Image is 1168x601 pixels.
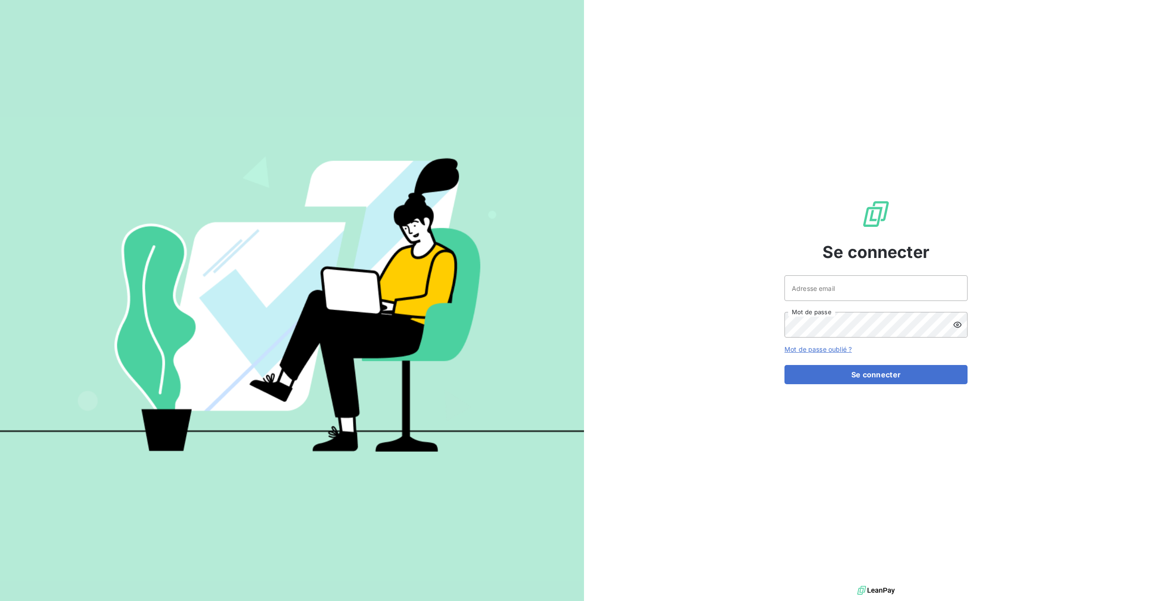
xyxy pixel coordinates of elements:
[857,584,895,597] img: logo
[784,275,968,301] input: placeholder
[784,365,968,384] button: Se connecter
[784,345,852,353] a: Mot de passe oublié ?
[861,199,891,229] img: Logo LeanPay
[822,240,930,264] span: Se connecter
